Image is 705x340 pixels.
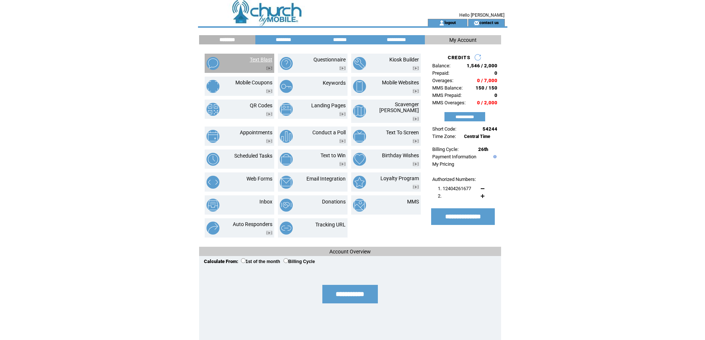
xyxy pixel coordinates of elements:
img: mobile-coupons.png [207,80,219,93]
a: Conduct a Poll [312,129,346,135]
span: Hello [PERSON_NAME] [459,13,504,18]
span: Billing Cycle: [432,147,459,152]
a: MMS [407,199,419,205]
a: Text Blast [250,57,272,63]
a: Landing Pages [311,102,346,108]
span: 0 / 7,000 [477,78,497,83]
a: Mobile Coupons [235,80,272,85]
a: Text To Screen [386,129,419,135]
img: conduct-a-poll.png [280,130,293,143]
img: auto-responders.png [207,222,219,235]
span: 1. 12404261677 [438,186,471,191]
img: tracking-url.png [280,222,293,235]
img: landing-pages.png [280,103,293,116]
img: text-blast.png [207,57,219,70]
img: help.gif [491,155,497,158]
img: video.png [413,66,419,70]
img: account_icon.gif [439,20,444,26]
img: video.png [339,66,346,70]
img: video.png [413,117,419,121]
a: Birthday Wishes [382,152,419,158]
a: logout [444,20,456,25]
img: text-to-screen.png [353,130,366,143]
img: appointments.png [207,130,219,143]
img: video.png [413,162,419,166]
label: Billing Cycle [283,259,315,264]
img: video.png [266,231,272,235]
img: scheduled-tasks.png [207,153,219,166]
img: keywords.png [280,80,293,93]
img: video.png [339,139,346,143]
img: video.png [266,139,272,143]
a: QR Codes [250,102,272,108]
img: mms.png [353,199,366,212]
img: birthday-wishes.png [353,153,366,166]
span: Prepaid: [432,70,449,76]
span: Balance: [432,63,450,68]
img: video.png [413,139,419,143]
img: video.png [266,89,272,93]
span: My Account [449,37,477,43]
span: MMS Prepaid: [432,92,461,98]
a: Keywords [323,80,346,86]
img: video.png [413,89,419,93]
span: 54244 [483,126,497,132]
a: Payment Information [432,154,476,159]
img: questionnaire.png [280,57,293,70]
span: 0 [494,92,497,98]
a: Kiosk Builder [389,57,419,63]
img: video.png [339,112,346,116]
a: Auto Responders [233,221,272,227]
img: loyalty-program.png [353,176,366,189]
a: Text to Win [320,152,346,158]
a: Appointments [240,129,272,135]
a: Scheduled Tasks [234,153,272,159]
img: video.png [339,162,346,166]
a: contact us [479,20,499,25]
img: email-integration.png [280,176,293,189]
img: kiosk-builder.png [353,57,366,70]
span: MMS Overages: [432,100,466,105]
img: video.png [266,66,272,70]
img: web-forms.png [207,176,219,189]
span: MMS Balance: [432,85,463,91]
img: inbox.png [207,199,219,212]
a: Scavenger [PERSON_NAME] [379,101,419,113]
span: Time Zone: [432,134,456,139]
img: scavenger-hunt.png [353,105,366,118]
a: Loyalty Program [380,175,419,181]
img: video.png [266,112,272,116]
img: qr-codes.png [207,103,219,116]
a: Web Forms [246,176,272,182]
img: mobile-websites.png [353,80,366,93]
a: Email Integration [306,176,346,182]
input: Billing Cycle [283,258,288,263]
span: 2. [438,193,442,199]
a: Mobile Websites [382,80,419,85]
a: My Pricing [432,161,454,167]
img: text-to-win.png [280,153,293,166]
span: Short Code: [432,126,456,132]
span: Calculate From: [204,259,238,264]
label: 1st of the month [241,259,280,264]
a: Questionnaire [313,57,346,63]
a: Donations [322,199,346,205]
span: CREDITS [448,55,470,60]
span: 0 / 2,000 [477,100,497,105]
span: Overages: [432,78,453,83]
img: donations.png [280,199,293,212]
input: 1st of the month [241,258,246,263]
span: Central Time [464,134,490,139]
img: video.png [413,185,419,189]
span: Authorized Numbers: [432,176,476,182]
img: contact_us_icon.gif [474,20,479,26]
span: Account Overview [329,249,371,255]
span: 0 [494,70,497,76]
a: Inbox [259,199,272,205]
a: Tracking URL [315,222,346,228]
span: 1,546 / 2,000 [467,63,497,68]
span: 26th [478,147,488,152]
span: 150 / 150 [476,85,497,91]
